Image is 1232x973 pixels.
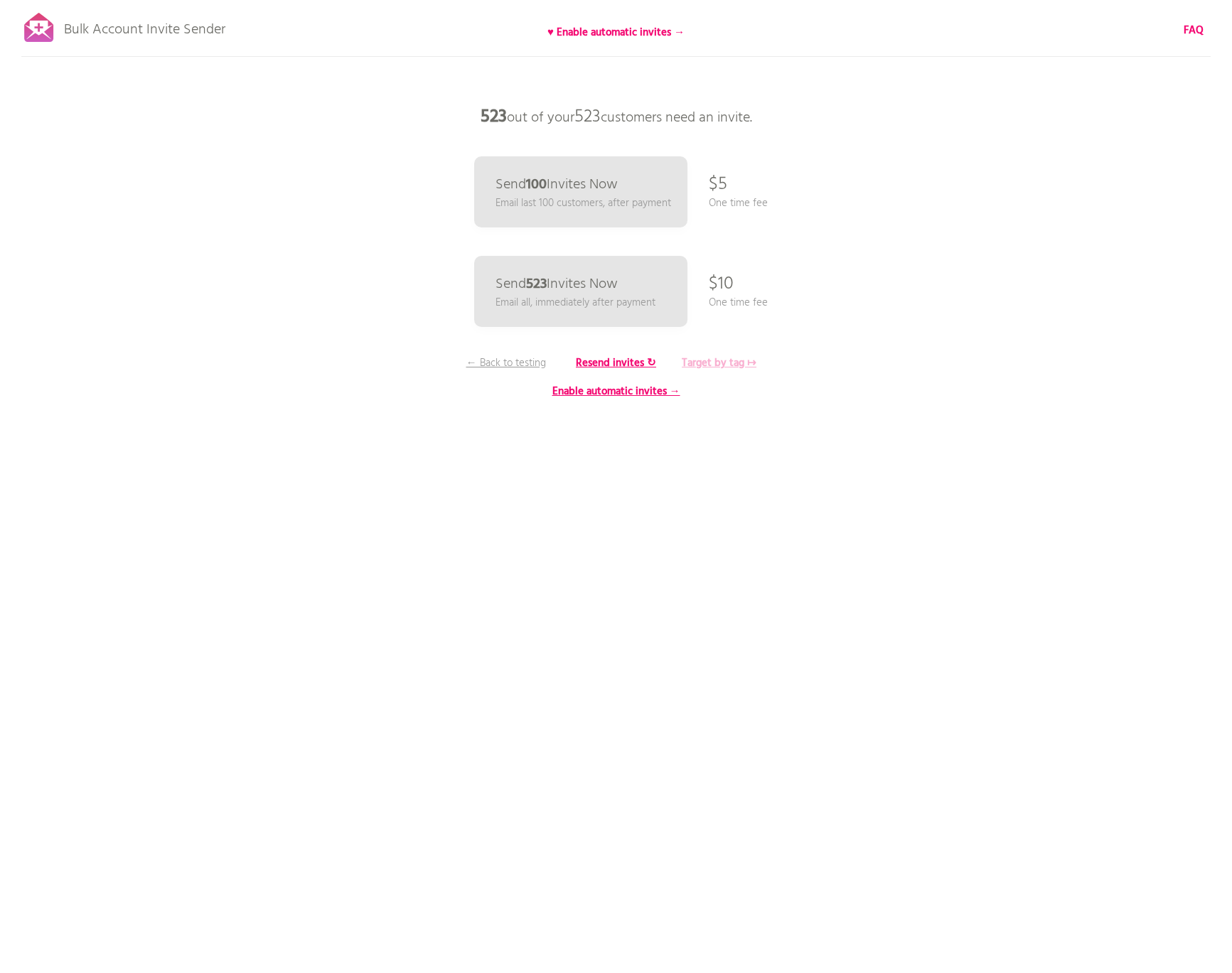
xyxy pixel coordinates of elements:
p: Email all, immediately after payment [496,295,655,311]
p: Email last 100 customers, after payment [496,195,671,211]
b: 100 [526,173,547,196]
b: Resend invites ↻ [576,355,656,372]
a: FAQ [1184,23,1204,38]
p: Bulk Account Invite Sender [64,9,225,44]
p: One time fee [709,295,768,311]
b: 523 [481,103,507,131]
b: 523 [526,273,547,296]
p: out of your customers need an invite. [403,96,830,139]
p: $10 [709,263,734,306]
p: ← Back to testing [453,355,559,371]
span: 523 [574,103,601,131]
p: One time fee [709,195,768,211]
p: Send Invites Now [496,178,618,192]
b: Target by tag ↦ [682,355,756,372]
a: Send100Invites Now Email last 100 customers, after payment [474,156,687,227]
b: ♥ Enable automatic invites → [547,24,685,41]
p: $5 [709,163,727,206]
a: Send523Invites Now Email all, immediately after payment [474,256,687,327]
b: Enable automatic invites → [552,383,680,400]
b: FAQ [1184,22,1204,39]
p: Send Invites Now [496,277,618,291]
